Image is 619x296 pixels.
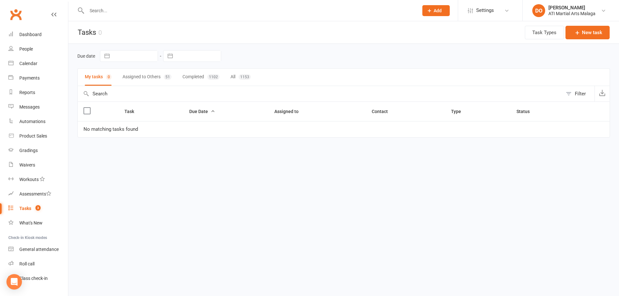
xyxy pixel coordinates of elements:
a: Roll call [8,257,68,271]
div: Waivers [19,162,35,167]
h1: Tasks [68,21,102,43]
button: Status [516,108,537,115]
button: All1153 [231,69,251,86]
a: Calendar [8,56,68,71]
div: Dashboard [19,32,42,37]
button: Task [124,108,141,115]
div: Tasks [19,206,31,211]
div: [PERSON_NAME] [548,5,595,11]
a: Assessments [8,187,68,201]
div: 1102 [207,74,220,80]
button: Contact [372,108,395,115]
div: Payments [19,75,40,81]
a: What's New [8,216,68,230]
span: Contact [372,109,395,114]
button: Type [451,108,468,115]
a: People [8,42,68,56]
button: Completed1102 [182,69,220,86]
span: Assigned to [274,109,306,114]
button: Add [422,5,450,16]
a: Clubworx [8,6,24,23]
a: Reports [8,85,68,100]
div: Filter [575,90,586,98]
div: Reports [19,90,35,95]
div: Gradings [19,148,38,153]
span: Add [434,8,442,13]
span: 3 [35,205,41,211]
button: Assigned to Others51 [123,69,172,86]
button: Task Types [525,26,564,39]
div: Roll call [19,261,34,266]
div: Calendar [19,61,37,66]
div: ATI Martial Arts Malaga [548,11,595,16]
button: Filter [563,86,594,101]
div: Messages [19,104,40,110]
a: Workouts [8,172,68,187]
div: People [19,46,33,52]
div: Assessments [19,191,51,196]
div: Automations [19,119,45,124]
button: My tasks0 [85,69,112,86]
a: Waivers [8,158,68,172]
button: Assigned to [274,108,306,115]
label: Due date [77,53,95,59]
span: Settings [476,3,494,18]
div: 0 [106,74,112,80]
a: Dashboard [8,27,68,42]
span: Task [124,109,141,114]
div: 51 [164,74,172,80]
a: General attendance kiosk mode [8,242,68,257]
input: Search... [85,6,414,15]
div: General attendance [19,247,59,252]
span: Status [516,109,537,114]
div: Open Intercom Messenger [6,274,22,290]
a: Payments [8,71,68,85]
div: DO [532,4,545,17]
div: What's New [19,220,43,225]
a: Tasks 3 [8,201,68,216]
span: Type [451,109,468,114]
span: Due Date [189,109,215,114]
a: Messages [8,100,68,114]
div: Product Sales [19,133,47,138]
input: Search [78,86,563,101]
div: 1153 [239,74,251,80]
button: New task [565,26,610,39]
a: Gradings [8,143,68,158]
a: Class kiosk mode [8,271,68,286]
div: Class check-in [19,276,48,281]
div: 0 [98,29,102,36]
button: Due Date [189,108,215,115]
a: Automations [8,114,68,129]
a: Product Sales [8,129,68,143]
td: No matching tasks found [78,121,610,137]
div: Workouts [19,177,39,182]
